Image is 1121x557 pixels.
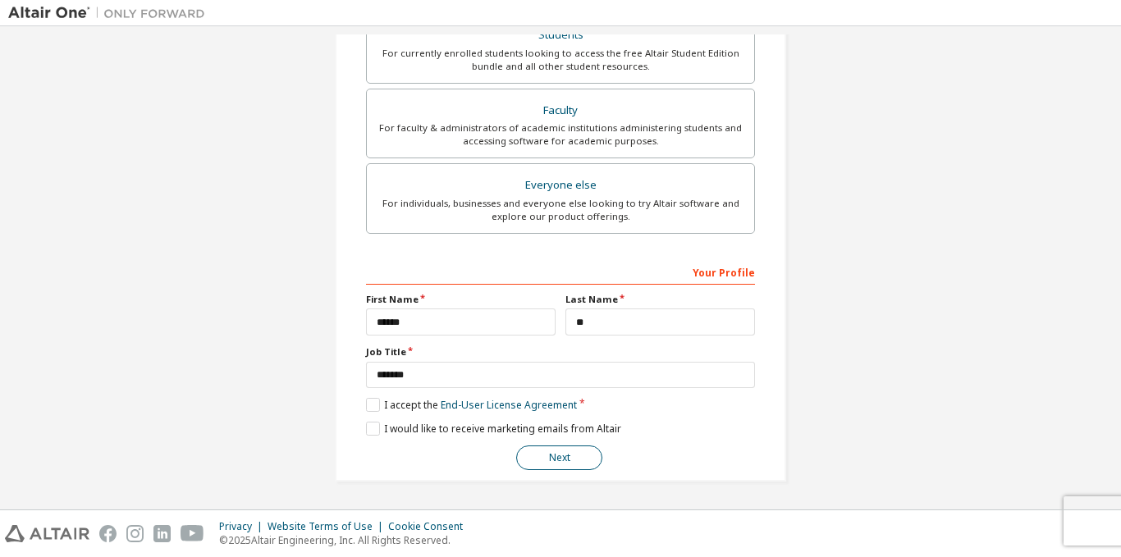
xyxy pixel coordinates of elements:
label: I would like to receive marketing emails from Altair [366,422,621,436]
div: Students [377,24,744,47]
div: Faculty [377,99,744,122]
img: instagram.svg [126,525,144,542]
div: Website Terms of Use [268,520,388,533]
img: Altair One [8,5,213,21]
label: Job Title [366,345,755,358]
label: Last Name [565,293,755,306]
label: I accept the [366,398,577,412]
p: © 2025 Altair Engineering, Inc. All Rights Reserved. [219,533,473,547]
a: End-User License Agreement [441,398,577,412]
div: Privacy [219,520,268,533]
div: Cookie Consent [388,520,473,533]
div: Everyone else [377,174,744,197]
div: For currently enrolled students looking to access the free Altair Student Edition bundle and all ... [377,47,744,73]
img: altair_logo.svg [5,525,89,542]
img: youtube.svg [181,525,204,542]
div: For individuals, businesses and everyone else looking to try Altair software and explore our prod... [377,197,744,223]
button: Next [516,445,602,470]
div: Your Profile [366,258,755,285]
label: First Name [366,293,556,306]
div: For faculty & administrators of academic institutions administering students and accessing softwa... [377,121,744,148]
img: facebook.svg [99,525,117,542]
img: linkedin.svg [153,525,171,542]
